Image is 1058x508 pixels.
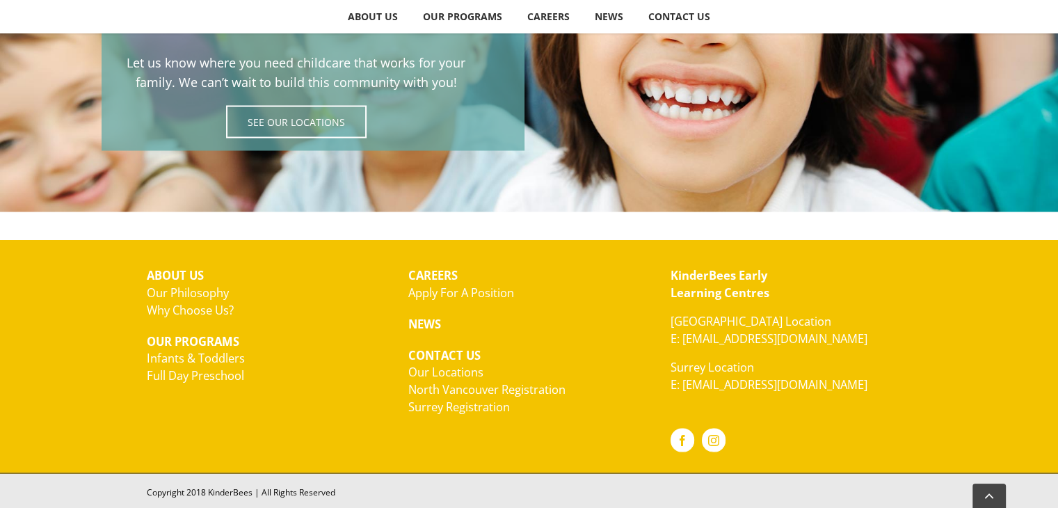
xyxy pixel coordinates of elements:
span: CAREERS [527,12,570,22]
strong: CONTACT US [408,347,481,363]
a: CONTACT US [636,3,723,31]
div: Copyright 2018 KinderBees | All Rights Reserved [147,486,912,498]
a: Surrey Registration [408,398,510,414]
strong: OUR PROGRAMS [147,333,239,349]
a: E: [EMAIL_ADDRESS][DOMAIN_NAME] [671,330,867,346]
span: NEWS [595,12,623,22]
a: NEWS [583,3,636,31]
a: Instagram [702,428,726,452]
strong: ABOUT US [147,267,204,283]
span: ABOUT US [348,12,398,22]
strong: NEWS [408,315,441,331]
strong: KinderBees Early Learning Centres [671,267,769,300]
strong: CAREERS [408,267,458,283]
a: Our Locations [408,363,483,379]
a: Why Choose Us? [147,301,234,317]
p: [GEOGRAPHIC_DATA] Location [671,312,912,347]
a: Infants & Toddlers [147,349,245,365]
span: CONTACT US [648,12,710,22]
a: Our Philosophy [147,284,229,300]
a: OUR PROGRAMS [411,3,515,31]
a: KinderBees EarlyLearning Centres [671,267,769,300]
a: CAREERS [515,3,582,31]
a: Facebook [671,428,694,452]
a: Apply For A Position [408,284,514,300]
a: Full Day Preschool [147,367,244,383]
a: ABOUT US [336,3,410,31]
p: Surrey Location [671,358,912,393]
a: E: [EMAIL_ADDRESS][DOMAIN_NAME] [671,376,867,392]
a: North Vancouver Registration [408,381,566,397]
span: OUR PROGRAMS [423,12,502,22]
